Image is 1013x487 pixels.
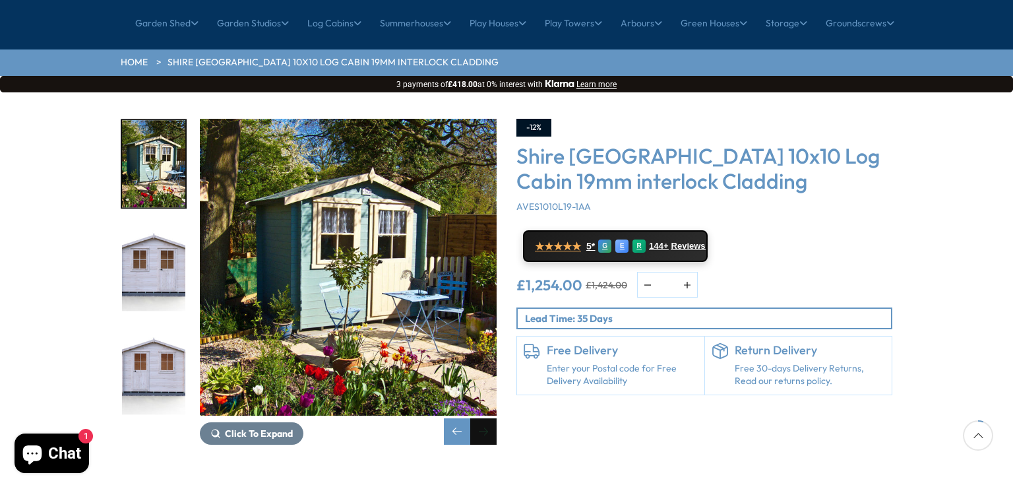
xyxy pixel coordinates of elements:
a: Green Houses [681,7,747,40]
img: 19mmAvesburyHartley_3_18017b1a-bf53-437b-820a-4f675d303ce5_200x200.jpg [122,120,185,208]
div: 5 / 16 [121,119,187,209]
img: Shire Avesbury 10x10 Log Cabin 19mm interlock Cladding - Best Shed [200,119,497,416]
p: Free 30-days Delivery Returns, Read our returns policy. [735,362,886,388]
div: R [632,240,646,253]
div: 5 / 16 [200,119,497,445]
div: Previous slide [444,418,470,445]
div: 6 / 16 [121,222,187,313]
a: HOME [121,56,148,69]
a: Play Houses [470,7,526,40]
div: Next slide [470,418,497,445]
h6: Free Delivery [547,343,698,358]
h3: Shire [GEOGRAPHIC_DATA] 10x10 Log Cabin 19mm interlock Cladding [516,143,892,194]
a: Storage [766,7,807,40]
button: Click To Expand [200,422,303,445]
a: Garden Studios [217,7,289,40]
div: 7 / 16 [121,325,187,416]
a: Play Towers [545,7,602,40]
a: Enter your Postal code for Free Delivery Availability [547,362,698,388]
p: Lead Time: 35 Days [525,311,891,325]
ins: £1,254.00 [516,278,582,292]
inbox-online-store-chat: Shopify online store chat [11,434,93,476]
span: Reviews [671,241,706,251]
img: Avesbury10x10_SWAPFRONT_white_0000_c0e900b8-b3c1-40a8-8b6f-013333d93f53_200x200.jpg [122,327,185,414]
a: Garden Shed [135,7,199,40]
del: £1,424.00 [586,280,627,290]
span: Click To Expand [225,428,293,439]
a: Shire [GEOGRAPHIC_DATA] 10x10 Log Cabin 19mm interlock Cladding [168,56,499,69]
div: E [615,240,629,253]
a: ★★★★★ 5* G E R 144+ Reviews [523,230,708,262]
img: Avesbury10x10__white_0000_dfa22a50-8353-4856-9e7e-00a49908a553_200x200.jpg [122,224,185,311]
span: ★★★★★ [535,240,581,253]
div: -12% [516,119,551,137]
a: Log Cabins [307,7,361,40]
h6: Return Delivery [735,343,886,358]
a: Groundscrews [826,7,894,40]
span: 144+ [649,241,668,251]
a: Arbours [621,7,662,40]
span: AVES1010L19-1AA [516,201,591,212]
div: G [598,240,611,253]
a: Summerhouses [380,7,451,40]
